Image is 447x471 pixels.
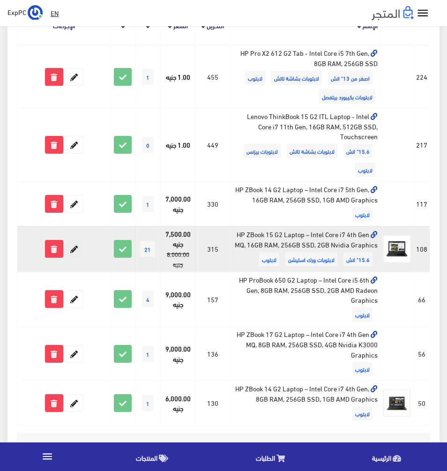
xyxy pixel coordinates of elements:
a: المنتجات [95,445,214,469]
span: 15.6" انش [343,252,372,266]
span: لابتوبات بكيبورد بيتفصل [319,90,375,104]
i:  [416,7,430,20]
td: HP ProBook 650 G2 Laptop – Intel Core i5 6th Gen, 8GB RAM, 256GB SSD, 2GB AMD Radeon Graphics [230,272,380,326]
td: 449 [195,108,230,181]
a: EN [47,5,62,22]
span: لابتوبات ورك استيشن [285,252,337,266]
img: ... [28,5,43,20]
span: لابتوب [355,163,375,177]
span: لابتوب [352,307,372,321]
span: لابتوبات بشاشة تاتش [271,71,322,85]
span: المنتجات [136,452,157,464]
a: ... ExpPC [7,5,43,20]
span: لابتوبات بشاشة تاتش [287,144,337,158]
a: الرئيسية [331,445,447,469]
td: 1.00 جنيه [161,108,195,181]
td: 224 [413,45,430,108]
span: 21 [140,241,155,257]
td: 1.00 جنيه [161,45,195,108]
span: 15.6" انش [343,144,372,158]
td: HP Pro X2 612 G2 Tab - Intel Core i5 7th Gen, 8GB RAM, 256GB SSD [230,45,380,108]
td: HP ZBook 14 G2 Laptop – Intel Core i7 5th Gen, 16GB RAM, 256GB SSD, 1GB AMD Graphics [230,182,380,226]
td: 56 [413,327,430,381]
td: HP ZBook 15 G2 Laptop – Intel Core i7 4th Gen MQ, 16GB RAM, 256GB SSD, 2GB Nvidia Graphics [230,226,380,272]
td: 9,000.00 جنيه [161,327,195,381]
img: hp-zbook-15-g2-laptop-intel-core-i7-4th-gen-mq-16gb-ram-256gb-ssd-2gb-nvidia-graphics.jpg [383,235,411,263]
span: لابتوب [352,362,372,376]
td: Lenovo ThinkBook 15 G2 ITL Laptop - Intel Core i7 11th Gen, 16GB RAM, 512GB SSD, Touchscreen [230,108,380,181]
td: 108 [413,226,430,272]
td: 50 [413,381,430,426]
td: HP ZBook 17 G2 Laptop – Intel Core i7 4th Gen MQ, 8GB RAM, 256GB SSD, 4GB Nvidia K3000 Graphics [230,327,380,381]
td: 157 [195,272,230,326]
td: 7,500.00 جنيه [161,226,195,272]
span: 1 [142,346,154,362]
span: لابتوب [245,71,265,85]
td: 136 [195,327,230,381]
span: ExpPC [7,6,26,18]
td: 117 [413,182,430,226]
img: hp-zbook-14-g2-intel-i7-4th-8gb-ram-256gb-ssd-1gb-amd-graphics.jpg [383,389,411,417]
td: 7,000.00 جنيه [161,182,195,226]
td: 130 [195,381,230,426]
td: 217 [413,108,430,181]
span: لابتوب [259,252,279,266]
i:  [41,450,53,463]
span: 1 [142,69,154,85]
span: اصغر من 13" انش [328,71,372,85]
u: EN [51,7,59,19]
td: 9,000.00 جنيه [161,272,195,326]
span: الطلبات [256,452,275,464]
a: الطلبات [215,445,331,469]
img: . [372,6,414,20]
strike: 8,000.00 جنيه [167,248,189,270]
span: 1 [142,395,154,411]
span: الرئيسية [372,452,391,464]
span: 4 [142,291,154,307]
span: لابتوب [352,207,372,221]
td: HP ZBook 14 G2 Laptop – Intel Core i7 4th Gen, 8GB RAM, 256GB SSD, 1GB AMD Graphics [230,381,380,426]
td: 455 [195,45,230,108]
span: 0 [142,137,154,153]
td: 6,000.00 جنيه [161,381,195,426]
td: 330 [195,182,230,226]
td: 66 [413,272,430,326]
span: لابتوبات بيزنس [244,144,281,158]
td: 315 [195,226,230,272]
iframe: Drift Widget Chat Controller [11,407,47,442]
span: لابتوب [352,406,372,420]
span: 1 [142,196,154,212]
